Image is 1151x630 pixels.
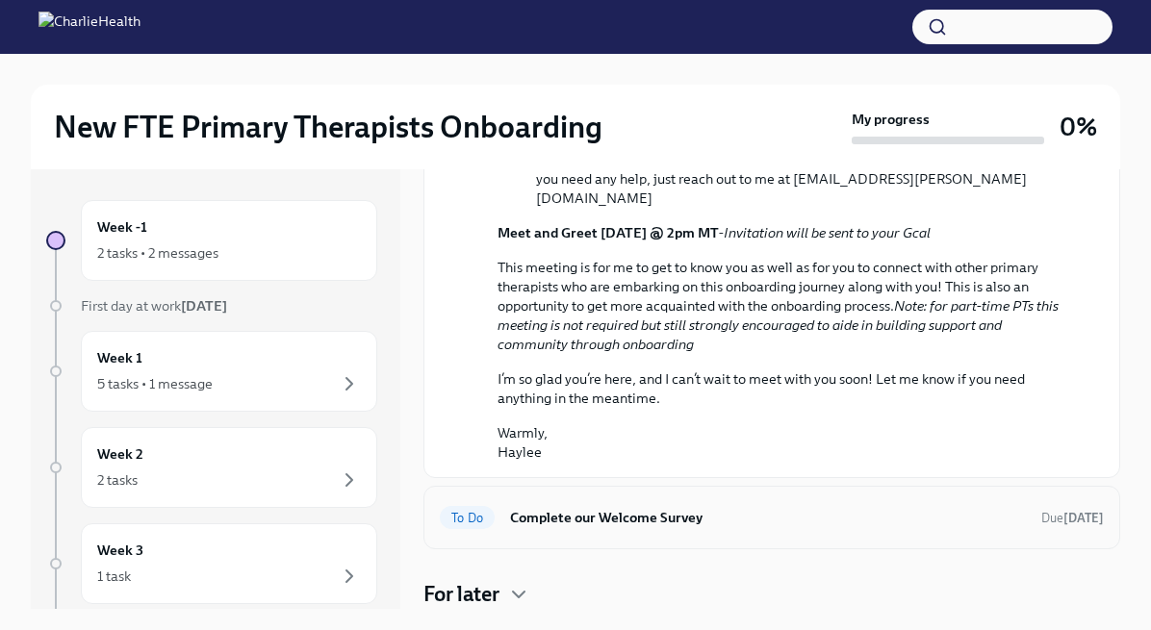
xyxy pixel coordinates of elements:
h6: Week 1 [97,347,142,368]
strong: [DATE] [1063,511,1104,525]
h4: For later [423,580,499,609]
a: Week 31 task [46,523,377,604]
p: I’m so glad you’re here, and I can’t wait to meet with you soon! Let me know if you need anything... [498,369,1073,408]
img: CharlieHealth [38,12,141,42]
div: For later [423,580,1120,609]
h6: Week 2 [97,443,143,465]
a: To DoComplete our Welcome SurveyDue[DATE] [440,502,1104,533]
p: This meeting is for me to get to know you as well as for you to connect with other primary therap... [498,258,1073,354]
span: September 10th, 2025 10:00 [1041,509,1104,527]
h2: New FTE Primary Therapists Onboarding [54,108,602,146]
h3: 0% [1060,110,1097,144]
span: First day at work [81,297,227,315]
div: 2 tasks • 2 messages [97,243,218,263]
p: - [498,223,1073,242]
h6: Complete our Welcome Survey [510,507,1026,528]
div: 1 task [97,567,131,586]
strong: Meet and Greet [DATE] @ 2pm MT [498,224,719,241]
a: Week -12 tasks • 2 messages [46,200,377,281]
a: First day at work[DATE] [46,296,377,315]
strong: [DATE] [181,297,227,315]
div: 5 tasks • 1 message [97,374,213,393]
h6: Week -1 [97,216,147,238]
strong: My progress [852,110,930,129]
span: Due [1041,511,1104,525]
h6: Week 3 [97,540,143,561]
a: Week 15 tasks • 1 message [46,331,377,412]
a: Week 22 tasks [46,427,377,508]
em: Invitation will be sent to your Gcal [724,224,931,241]
div: 2 tasks [97,470,138,490]
em: Note: for part-time PTs this meeting is not required but still strongly encouraged to aide in bui... [498,297,1059,353]
p: Warmly, Haylee [498,423,1073,462]
span: To Do [440,511,495,525]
